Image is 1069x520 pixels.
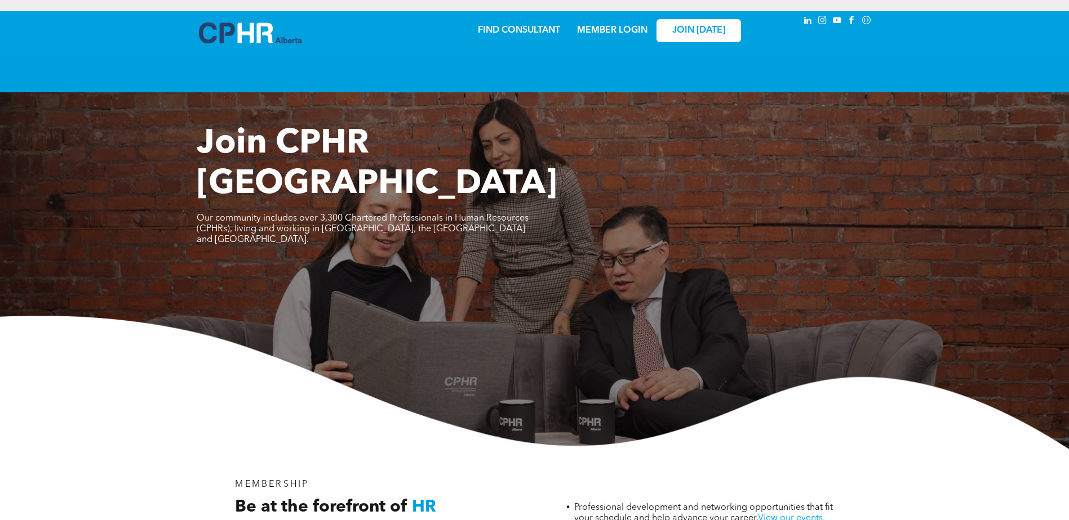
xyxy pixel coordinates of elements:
[235,499,407,515] span: Be at the forefront of
[817,14,829,29] a: instagram
[846,14,858,29] a: facebook
[478,26,560,35] a: FIND CONSULTANT
[235,480,309,489] span: MEMBERSHIP
[657,19,741,42] a: JOIN [DATE]
[672,25,725,36] span: JOIN [DATE]
[577,26,647,35] a: MEMBER LOGIN
[199,23,301,43] img: A blue and white logo for cp alberta
[197,127,557,201] span: Join CPHR [GEOGRAPHIC_DATA]
[860,14,873,29] a: Social network
[197,214,529,244] span: Our community includes over 3,300 Chartered Professionals in Human Resources (CPHRs), living and ...
[802,14,814,29] a: linkedin
[831,14,844,29] a: youtube
[412,499,436,515] span: HR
